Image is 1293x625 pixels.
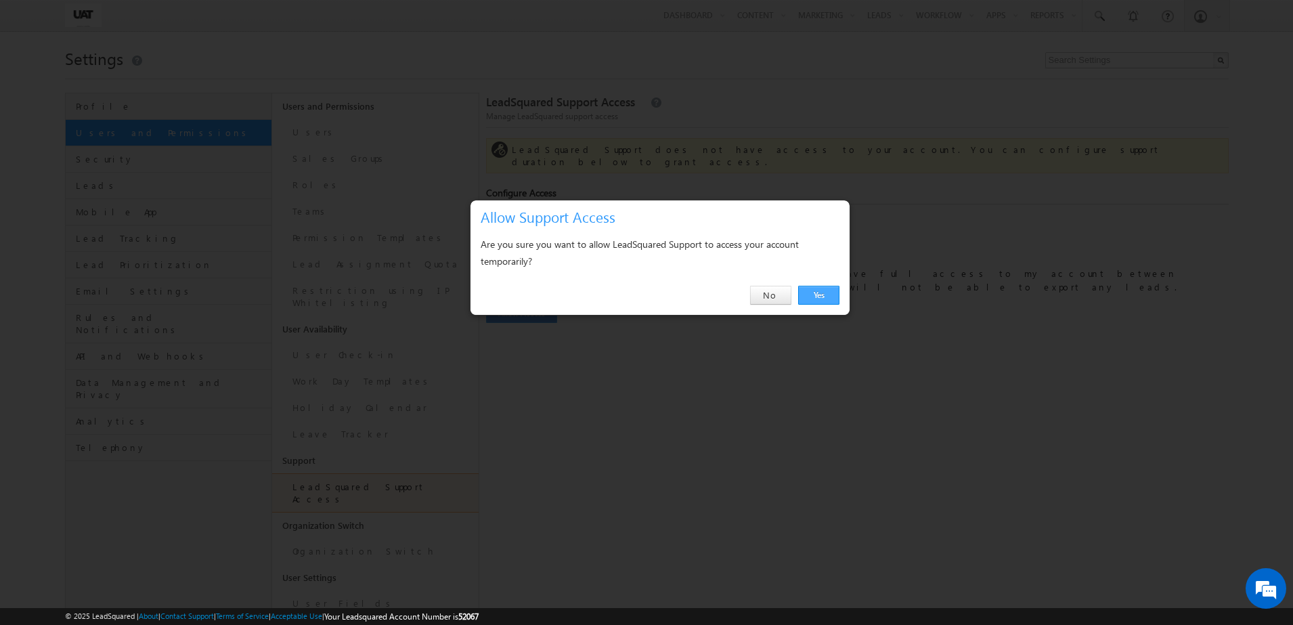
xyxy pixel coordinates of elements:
[23,71,57,89] img: d_60004797649_company_0_60004797649
[216,611,269,620] a: Terms of Service
[65,610,479,623] span: © 2025 LeadSquared | | | | |
[222,7,255,39] div: Minimize live chat window
[750,286,791,305] a: No
[798,286,839,305] a: Yes
[271,611,322,620] a: Acceptable Use
[160,611,214,620] a: Contact Support
[481,236,839,270] div: Are you sure you want to allow LeadSquared Support to access your account temporarily?
[481,205,845,229] h3: Allow Support Access
[324,611,479,622] span: Your Leadsquared Account Number is
[18,125,247,406] textarea: Type your message and hit 'Enter'
[139,611,158,620] a: About
[458,611,479,622] span: 52067
[70,71,227,89] div: Chat with us now
[184,417,246,435] em: Start Chat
